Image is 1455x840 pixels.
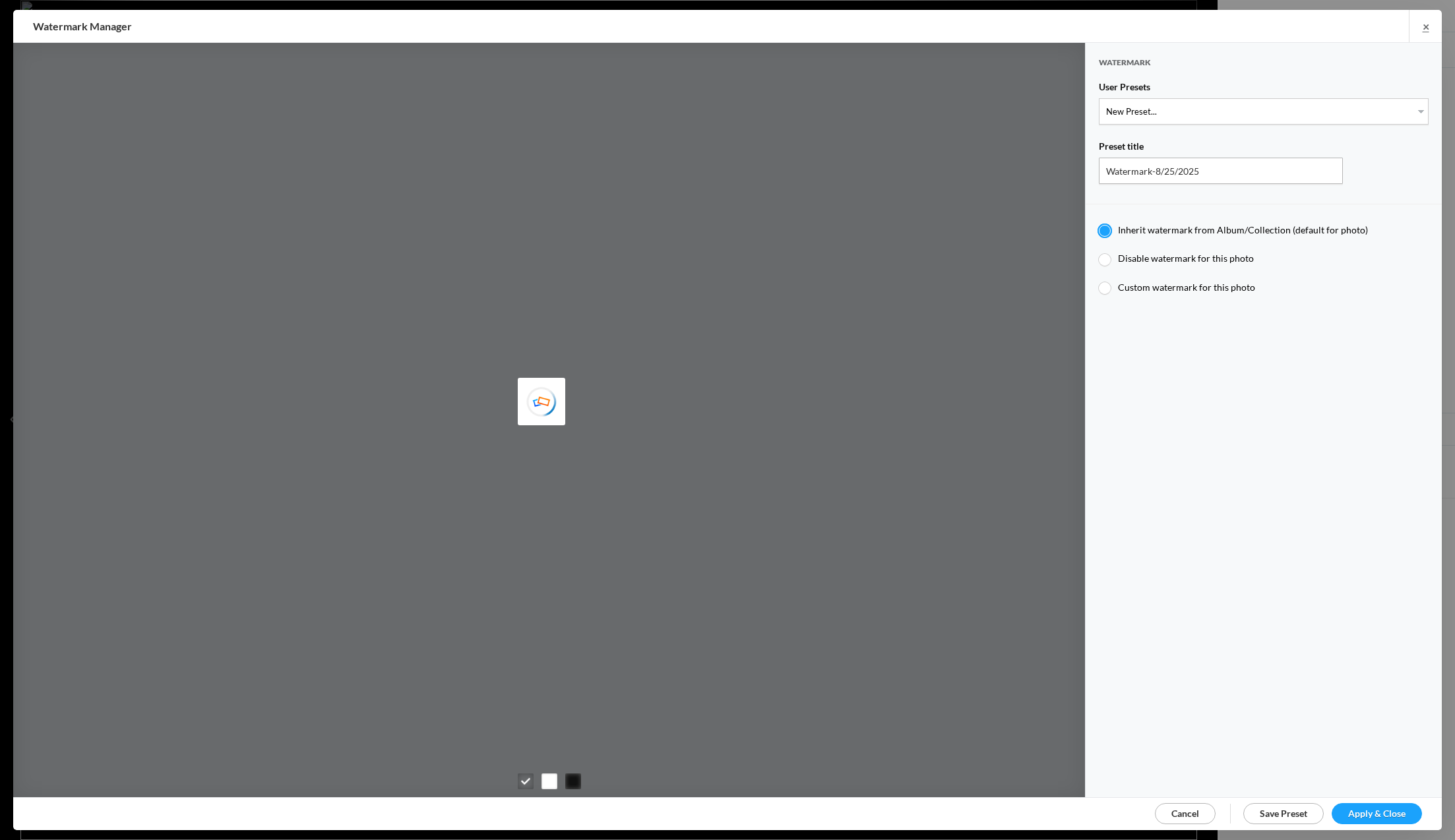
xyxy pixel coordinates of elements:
span: Cancel [1171,808,1199,819]
span: Apply & Close [1348,808,1406,819]
h2: Watermark Manager [33,10,937,43]
span: Save Preset [1260,808,1307,819]
span: Preset title [1099,140,1144,158]
input: Name for your Watermark Preset [1099,158,1343,184]
a: Cancel [1155,803,1216,824]
span: Watermark [1099,57,1151,79]
a: Save Preset [1243,803,1324,824]
span: User Presets [1099,81,1150,98]
a: × [1409,10,1442,42]
span: Custom watermark for this photo [1118,282,1255,293]
span: Disable watermark for this photo [1118,253,1254,264]
span: Inherit watermark from Album/Collection (default for photo) [1118,224,1368,235]
a: Apply & Close [1332,803,1422,824]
